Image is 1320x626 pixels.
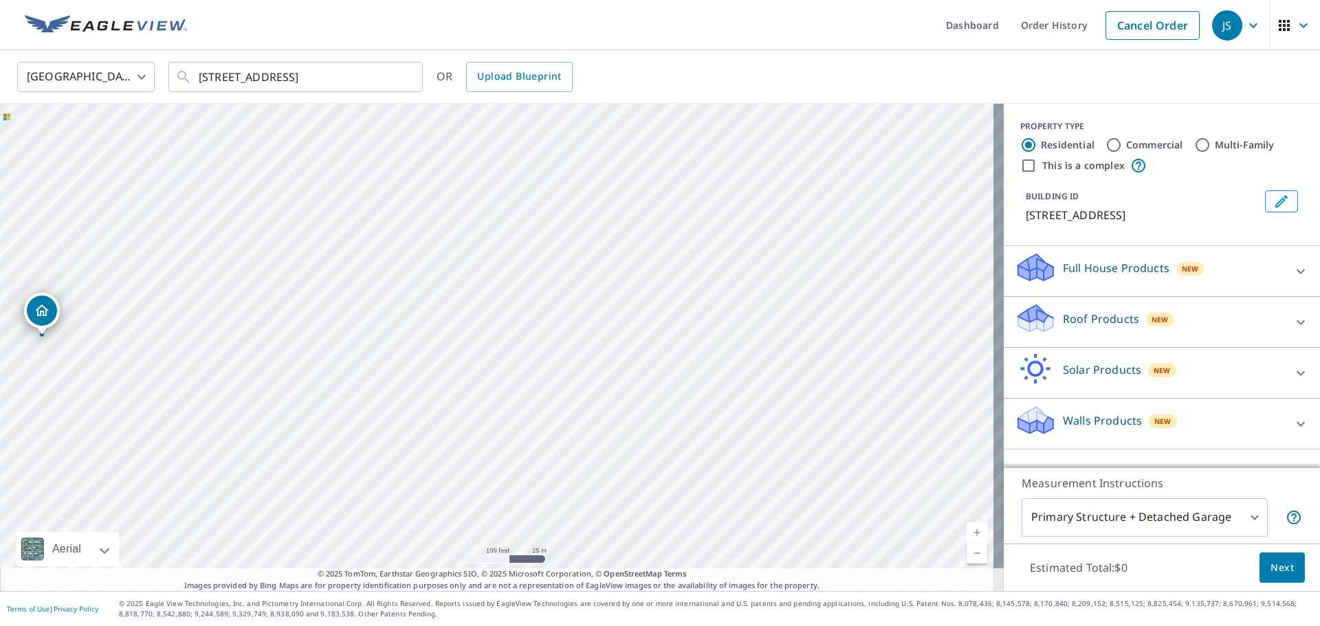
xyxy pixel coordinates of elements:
[1015,353,1309,392] div: Solar ProductsNew
[1265,190,1298,212] button: Edit building 1
[1063,260,1169,276] p: Full House Products
[1105,11,1200,40] a: Cancel Order
[1154,416,1171,427] span: New
[7,604,49,614] a: Terms of Use
[1063,311,1139,327] p: Roof Products
[1154,365,1171,376] span: New
[1020,120,1303,133] div: PROPERTY TYPE
[967,543,987,563] a: Current Level 18, Zoom Out
[1270,559,1294,577] span: Next
[1063,412,1142,429] p: Walls Products
[1286,509,1302,526] span: Your report will include the primary structure and a detached garage if one exists.
[119,599,1313,619] p: © 2025 Eagle View Technologies, Inc. and Pictometry International Corp. All Rights Reserved. Repo...
[1259,552,1305,583] button: Next
[1026,207,1259,223] p: [STREET_ADDRESS]
[1022,498,1268,537] div: Primary Structure + Detached Garage
[54,604,98,614] a: Privacy Policy
[1126,138,1183,152] label: Commercial
[48,532,85,566] div: Aerial
[17,58,155,96] div: [GEOGRAPHIC_DATA]
[1026,190,1079,202] p: BUILDING ID
[466,62,572,92] a: Upload Blueprint
[1063,361,1141,378] p: Solar Products
[1041,138,1094,152] label: Residential
[967,522,987,543] a: Current Level 18, Zoom In
[1212,10,1242,41] div: JS
[1015,251,1309,291] div: Full House ProductsNew
[16,532,119,566] div: Aerial
[604,568,661,579] a: OpenStreetMap
[318,568,687,580] span: © 2025 TomTom, Earthstar Geographics SIO, © 2025 Microsoft Corporation, ©
[1152,314,1169,325] span: New
[477,68,561,85] span: Upload Blueprint
[1015,302,1309,342] div: Roof ProductsNew
[25,15,187,36] img: EV Logo
[1019,552,1138,583] p: Estimated Total: $0
[1015,404,1309,443] div: Walls ProductsNew
[1022,475,1302,491] p: Measurement Instructions
[1182,263,1199,274] span: New
[437,62,573,92] div: OR
[664,568,687,579] a: Terms
[7,605,98,613] p: |
[199,58,395,96] input: Search by address or latitude-longitude
[1042,159,1125,172] label: This is a complex
[24,293,60,335] div: Dropped pin, building 1, Residential property, 249 Allure Ln Chesapeake, VA 23322
[1215,138,1275,152] label: Multi-Family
